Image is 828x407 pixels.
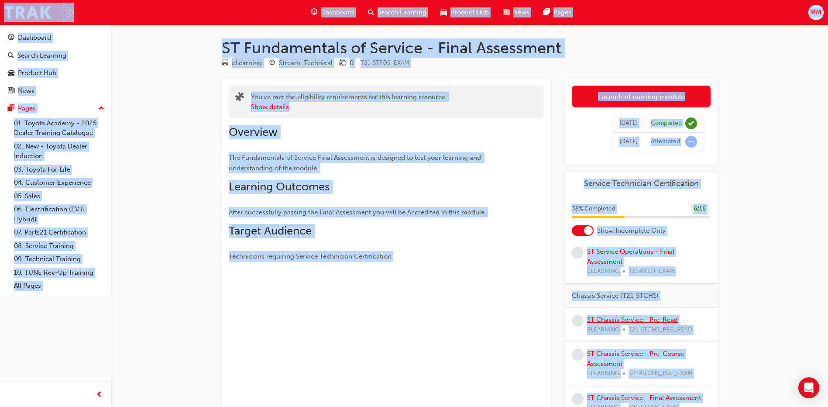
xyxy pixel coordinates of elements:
button: DashboardSearch LearningProduct HubNews [3,28,108,100]
a: 01. Toyota Academy - 2025 Dealer Training Catalogue [10,117,108,140]
a: 02. New - Toyota Dealer Induction [10,140,108,163]
a: Product Hub [3,65,108,81]
span: T21-STCHS_PRE_EXAM [629,369,693,379]
span: ELEARNING [587,369,619,379]
div: eLearning [232,58,262,68]
span: Product Hub [450,7,489,17]
span: After successfully passing the Final Assessment you will be Accredited in this module. [229,208,486,216]
span: Dashboard [321,7,354,17]
span: MM [810,7,821,17]
span: Learning resource code [361,59,409,66]
span: money-icon [340,59,346,67]
a: News [3,83,108,99]
span: Search Learning [378,7,426,17]
div: Pages [18,103,36,114]
div: Dashboard [18,33,51,43]
span: Overview [229,125,278,139]
div: Mon Aug 25 2025 13:24:10 GMT+1000 (Australian Eastern Standard Time) [619,118,638,128]
span: Pages [553,7,571,17]
a: 05. Sales [10,190,108,203]
h1: ST Fundamentals of Service - Final Assessment [222,38,718,58]
div: Mon Aug 25 2025 12:17:44 GMT+1000 (Australian Eastern Standard Time) [619,137,638,147]
a: 03. Toyota For Life [10,163,108,176]
a: ST Chassis Service - Pre-Read [587,316,678,324]
span: learningRecordVerb_NONE-icon [572,247,584,259]
a: 07. Parts21 Certification [10,226,108,239]
a: ST Chassis Service - Final Assessment [587,394,701,402]
a: pages-iconPages [536,3,578,21]
span: search-icon [8,52,14,60]
span: Learning Outcomes [229,180,330,193]
button: Pages [3,100,108,117]
span: pages-icon [8,105,14,113]
button: Show details [251,102,289,112]
div: Attempted [651,138,680,146]
a: 04. Customer Experience [10,176,108,190]
span: car-icon [8,69,14,77]
span: ELEARNING [587,266,619,276]
span: Chassis Service (T21-STCHS) [572,291,659,301]
span: puzzle-icon [235,93,244,103]
span: news-icon [8,87,14,95]
a: Service Technician Certification [572,179,711,189]
div: Product Hub [18,68,56,78]
div: 0 [350,58,354,68]
img: Trak [4,3,74,22]
a: Launch eLearning module [572,86,711,107]
a: ST Service Operations - Final Assessment [587,248,674,266]
a: 06. Electrification (EV & Hybrid) [10,203,108,226]
div: Completed [651,119,682,128]
div: News [18,86,34,96]
span: Target Audience [229,224,312,238]
span: guage-icon [311,7,317,18]
span: ELEARNING [587,325,619,335]
button: MM [808,5,824,20]
span: pages-icon [543,7,550,18]
div: You've met the eligibility requirements for this learning resource. [251,92,447,112]
a: news-iconNews [496,3,536,21]
span: search-icon [368,7,374,18]
span: target-icon [269,59,275,67]
span: learningRecordVerb_NONE-icon [572,393,584,405]
span: learningRecordVerb_COMPLETE-icon [685,117,697,129]
a: 09. Technical Training [10,252,108,266]
span: car-icon [440,7,447,18]
div: Type [222,58,262,69]
span: guage-icon [8,34,14,42]
div: Price [340,58,354,69]
a: Dashboard [3,30,108,46]
a: search-iconSearch Learning [361,3,433,21]
a: car-iconProduct Hub [433,3,496,21]
span: Technicians requiring Service Technician Certification [229,252,392,260]
span: News [513,7,529,17]
a: ST Chassis Service - Pre-Course Assessment [587,350,684,368]
span: learningResourceType_ELEARNING-icon [222,59,228,67]
span: T21-STCHS_PRE_READ [629,325,692,335]
span: news-icon [503,7,509,18]
span: up-icon [98,103,104,114]
span: learningRecordVerb_ATTEMPT-icon [685,136,697,148]
div: Open Intercom Messenger [798,377,819,398]
span: learningRecordVerb_NONE-icon [572,349,584,361]
div: 6 / 16 [691,203,709,215]
span: Show Incomplete Only [597,226,666,236]
a: guage-iconDashboard [304,3,361,21]
span: 38 % Completed [572,204,615,214]
div: Stream: Technical [279,58,333,68]
a: 08. Service Training [10,239,108,253]
span: learningRecordVerb_NONE-icon [572,315,584,327]
div: Stream [269,58,333,69]
a: Search Learning [3,48,108,64]
div: Search Learning [17,51,66,61]
a: 10. TUNE Rev-Up Training [10,266,108,279]
span: prev-icon [96,390,103,400]
a: All Pages [10,279,108,293]
span: The Fundamentals of Service Final Assessment is designed to test your learning and understanding ... [229,154,483,172]
span: T21-STSO_EXAM [629,266,674,276]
